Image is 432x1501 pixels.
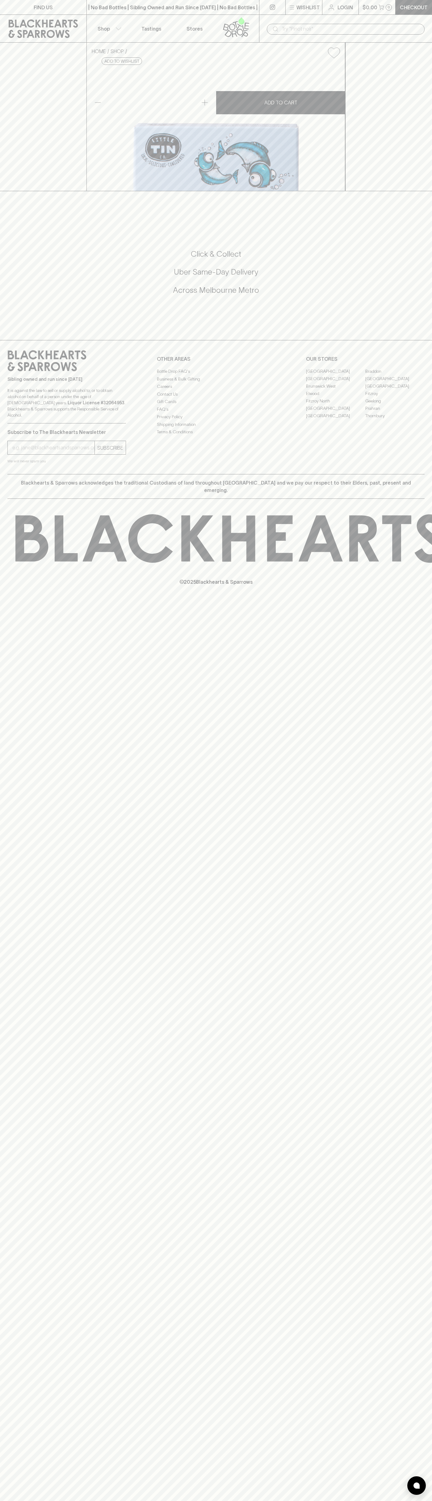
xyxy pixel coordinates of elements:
[282,24,420,34] input: Try "Pinot noir"
[111,48,124,54] a: SHOP
[363,4,377,11] p: $0.00
[296,4,320,11] p: Wishlist
[365,397,425,405] a: Geelong
[157,355,275,363] p: OTHER AREAS
[34,4,53,11] p: FIND US
[365,375,425,382] a: [GEOGRAPHIC_DATA]
[92,48,106,54] a: HOME
[157,413,275,421] a: Privacy Policy
[130,15,173,42] a: Tastings
[338,4,353,11] p: Login
[7,387,126,418] p: It is against the law to sell or supply alcohol to, or to obtain alcohol on behalf of a person un...
[97,444,123,452] p: SUBSCRIBE
[7,376,126,382] p: Sibling owned and run since [DATE]
[7,224,425,328] div: Call to action block
[365,412,425,419] a: Thornbury
[7,428,126,436] p: Subscribe to The Blackhearts Newsletter
[157,368,275,375] a: Bottle Drop FAQ's
[12,443,94,453] input: e.g. jane@blackheartsandsparrows.com.au
[306,412,365,419] a: [GEOGRAPHIC_DATA]
[325,45,342,61] button: Add to wishlist
[157,390,275,398] a: Contact Us
[7,267,425,277] h5: Uber Same-Day Delivery
[68,400,124,405] strong: Liquor License #32064953
[388,6,390,9] p: 0
[365,382,425,390] a: [GEOGRAPHIC_DATA]
[95,441,126,454] button: SUBSCRIBE
[157,398,275,406] a: Gift Cards
[102,57,142,65] button: Add to wishlist
[157,428,275,436] a: Terms & Conditions
[365,390,425,397] a: Fitzroy
[264,99,297,106] p: ADD TO CART
[306,405,365,412] a: [GEOGRAPHIC_DATA]
[12,479,420,494] p: Blackhearts & Sparrows acknowledges the traditional Custodians of land throughout [GEOGRAPHIC_DAT...
[400,4,428,11] p: Checkout
[306,382,365,390] a: Brunswick West
[7,458,126,464] p: We will never spam you
[157,383,275,390] a: Careers
[157,421,275,428] a: Shipping Information
[7,249,425,259] h5: Click & Collect
[306,390,365,397] a: Elwood
[216,91,345,114] button: ADD TO CART
[173,15,216,42] a: Stores
[187,25,203,32] p: Stores
[98,25,110,32] p: Shop
[157,406,275,413] a: FAQ's
[365,368,425,375] a: Braddon
[306,368,365,375] a: [GEOGRAPHIC_DATA]
[87,63,345,191] img: 34270.png
[157,375,275,383] a: Business & Bulk Gifting
[141,25,161,32] p: Tastings
[413,1482,420,1489] img: bubble-icon
[306,375,365,382] a: [GEOGRAPHIC_DATA]
[365,405,425,412] a: Prahran
[306,355,425,363] p: OUR STORES
[7,285,425,295] h5: Across Melbourne Metro
[87,15,130,42] button: Shop
[306,397,365,405] a: Fitzroy North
